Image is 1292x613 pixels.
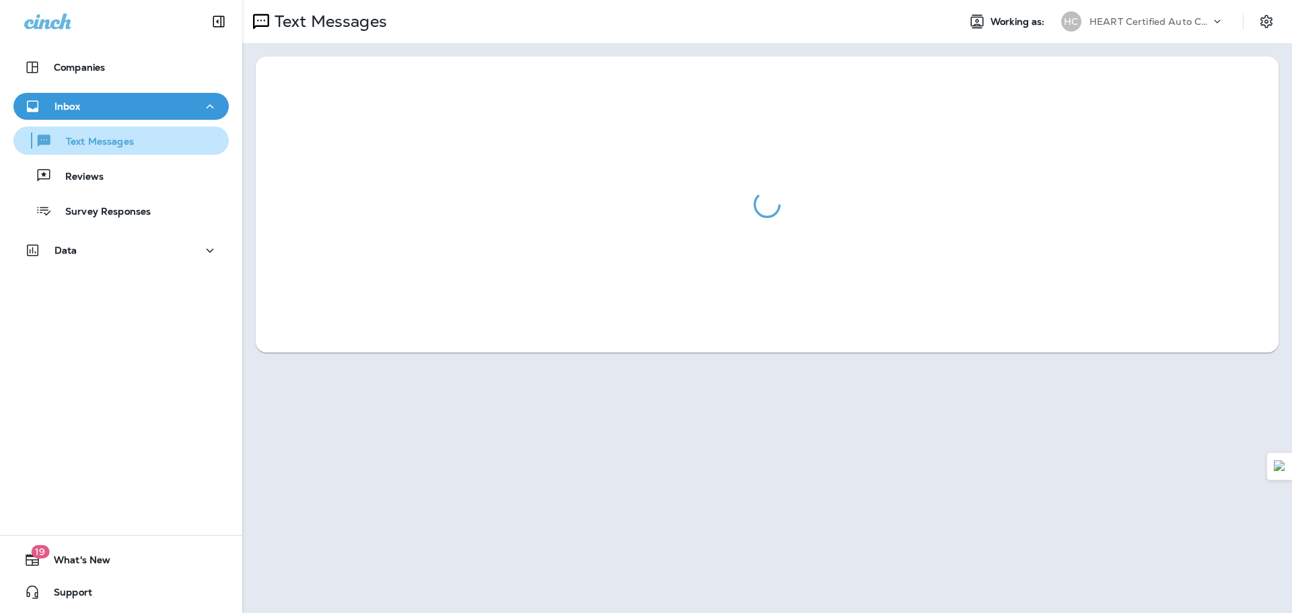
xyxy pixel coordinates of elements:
[13,54,229,81] button: Companies
[1089,16,1211,27] p: HEART Certified Auto Care
[269,11,387,32] p: Text Messages
[52,206,151,219] p: Survey Responses
[13,93,229,120] button: Inbox
[13,579,229,606] button: Support
[52,171,104,184] p: Reviews
[52,136,134,149] p: Text Messages
[13,237,229,264] button: Data
[40,587,92,603] span: Support
[55,245,77,256] p: Data
[31,545,49,558] span: 19
[13,196,229,225] button: Survey Responses
[200,8,238,35] button: Collapse Sidebar
[991,16,1048,28] span: Working as:
[13,161,229,190] button: Reviews
[40,554,110,571] span: What's New
[1274,460,1286,472] img: Detect Auto
[1254,9,1279,34] button: Settings
[13,546,229,573] button: 19What's New
[13,127,229,155] button: Text Messages
[1061,11,1081,32] div: HC
[54,62,105,73] p: Companies
[55,101,80,112] p: Inbox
